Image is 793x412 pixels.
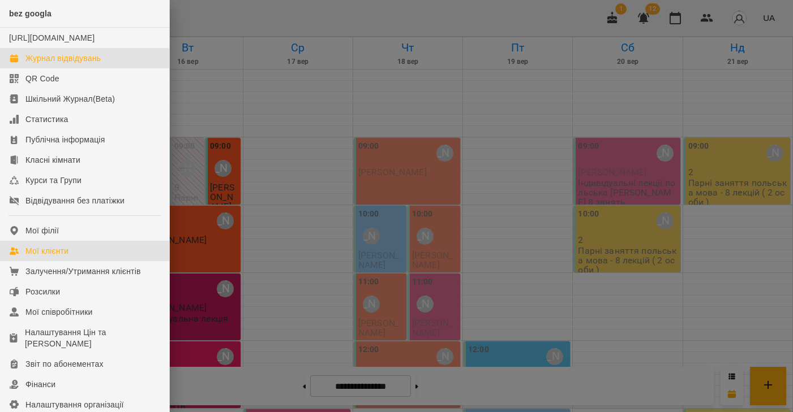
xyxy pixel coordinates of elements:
[25,399,124,410] div: Налаштування організації
[25,114,68,125] div: Статистика
[25,73,59,84] div: QR Code
[25,195,125,206] div: Відвідування без платіжки
[25,134,105,145] div: Публічна інформація
[25,154,80,166] div: Класні кімнати
[9,9,52,18] span: bez googla
[25,93,115,105] div: Шкільний Журнал(Beta)
[25,379,55,390] div: Фінанси
[25,358,104,370] div: Звіт по абонементах
[9,33,95,42] a: [URL][DOMAIN_NAME]
[25,286,60,297] div: Розсилки
[25,327,160,349] div: Налаштування Цін та [PERSON_NAME]
[25,225,59,236] div: Мої філії
[25,245,68,257] div: Мої клієнти
[25,306,93,318] div: Мої співробітники
[25,266,141,277] div: Залучення/Утримання клієнтів
[25,53,101,64] div: Журнал відвідувань
[25,175,82,186] div: Курси та Групи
